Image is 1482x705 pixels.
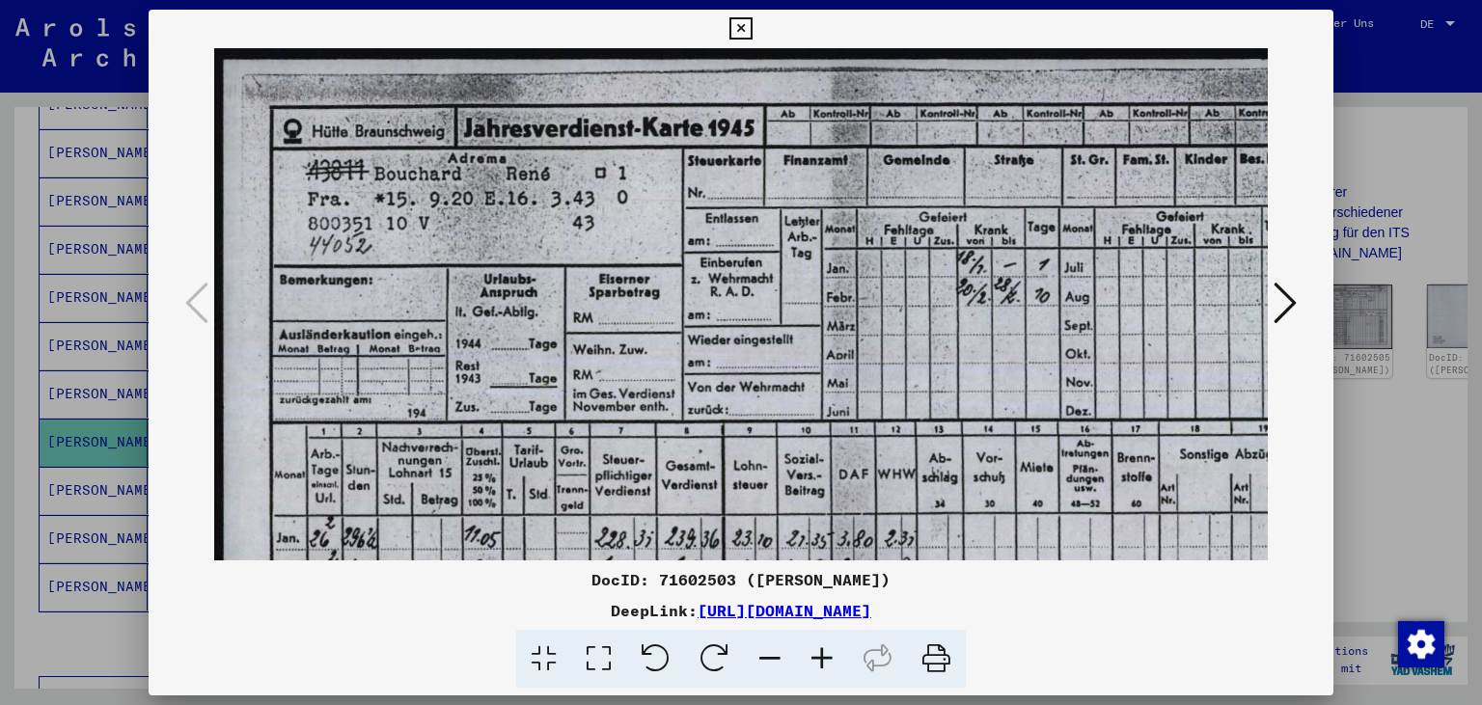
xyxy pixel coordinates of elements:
[1397,620,1443,666] div: Zustimmung ändern
[698,601,871,620] a: [URL][DOMAIN_NAME]
[1398,621,1444,667] img: Zustimmung ändern
[149,568,1334,591] div: DocID: 71602503 ([PERSON_NAME])
[149,599,1334,622] div: DeepLink:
